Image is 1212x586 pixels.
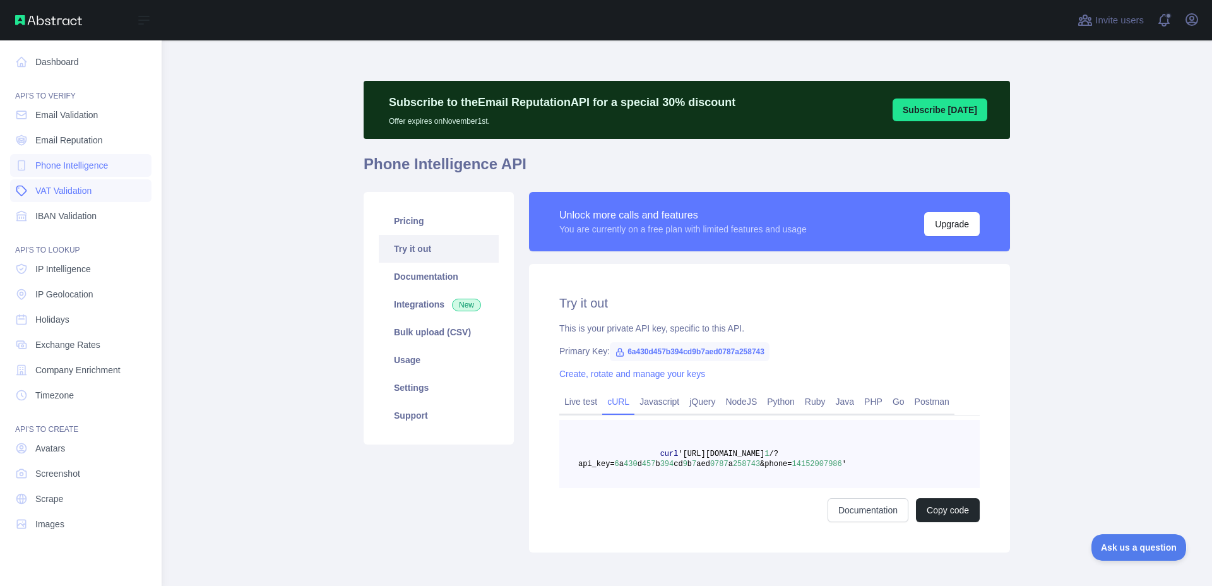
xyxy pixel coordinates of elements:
[760,460,792,469] span: &phone=
[683,460,687,469] span: 9
[35,109,98,121] span: Email Validation
[733,460,760,469] span: 258743
[10,154,151,177] a: Phone Intelligence
[762,392,800,412] a: Python
[10,179,151,202] a: VAT Validation
[35,210,97,222] span: IBAN Validation
[10,283,151,306] a: IP Geolocation
[828,498,908,522] a: Documentation
[364,154,1010,184] h1: Phone Intelligence API
[859,392,888,412] a: PHP
[379,290,499,318] a: Integrations New
[610,342,769,361] span: 6a430d457b394cd9b7aed0787a258743
[10,308,151,331] a: Holidays
[710,460,728,469] span: 0787
[10,487,151,510] a: Scrape
[792,460,842,469] span: 14152007986
[1095,13,1144,28] span: Invite users
[10,205,151,227] a: IBAN Validation
[559,345,980,357] div: Primary Key:
[35,263,91,275] span: IP Intelligence
[684,392,720,412] a: jQuery
[728,460,733,469] span: a
[15,15,82,25] img: Abstract API
[634,392,684,412] a: Javascript
[35,518,64,530] span: Images
[35,159,108,172] span: Phone Intelligence
[10,437,151,460] a: Avatars
[624,460,638,469] span: 430
[692,460,696,469] span: 7
[559,223,807,236] div: You are currently on a free plan with limited features and usage
[678,450,764,458] span: '[URL][DOMAIN_NAME]
[660,450,679,458] span: curl
[452,299,481,311] span: New
[379,346,499,374] a: Usage
[842,460,847,469] span: '
[35,364,121,376] span: Company Enrichment
[888,392,910,412] a: Go
[559,392,602,412] a: Live test
[660,460,674,469] span: 394
[35,338,100,351] span: Exchange Rates
[389,93,735,111] p: Subscribe to the Email Reputation API for a special 30 % discount
[389,111,735,126] p: Offer expires on November 1st.
[696,460,710,469] span: aed
[916,498,980,522] button: Copy code
[1075,10,1146,30] button: Invite users
[559,208,807,223] div: Unlock more calls and features
[10,462,151,485] a: Screenshot
[10,104,151,126] a: Email Validation
[638,460,642,469] span: d
[10,129,151,152] a: Email Reputation
[615,460,619,469] span: 6
[379,263,499,290] a: Documentation
[10,513,151,535] a: Images
[602,392,634,412] a: cURL
[893,99,987,121] button: Subscribe [DATE]
[674,460,682,469] span: cd
[10,384,151,407] a: Timezone
[764,450,769,458] span: 1
[35,313,69,326] span: Holidays
[559,322,980,335] div: This is your private API key, specific to this API.
[35,442,65,455] span: Avatars
[800,392,831,412] a: Ruby
[559,369,705,379] a: Create, rotate and manage your keys
[35,389,74,402] span: Timezone
[10,76,151,101] div: API'S TO VERIFY
[924,212,980,236] button: Upgrade
[10,359,151,381] a: Company Enrichment
[35,493,63,505] span: Scrape
[831,392,860,412] a: Java
[619,460,624,469] span: a
[379,207,499,235] a: Pricing
[379,402,499,429] a: Support
[720,392,762,412] a: NodeJS
[379,235,499,263] a: Try it out
[35,184,92,197] span: VAT Validation
[35,288,93,301] span: IP Geolocation
[10,409,151,434] div: API'S TO CREATE
[10,230,151,255] div: API'S TO LOOKUP
[10,333,151,356] a: Exchange Rates
[35,467,80,480] span: Screenshot
[379,374,499,402] a: Settings
[10,258,151,280] a: IP Intelligence
[10,51,151,73] a: Dashboard
[655,460,660,469] span: b
[1091,534,1187,561] iframe: Toggle Customer Support
[687,460,692,469] span: b
[642,460,656,469] span: 457
[559,294,980,312] h2: Try it out
[35,134,103,146] span: Email Reputation
[910,392,954,412] a: Postman
[379,318,499,346] a: Bulk upload (CSV)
